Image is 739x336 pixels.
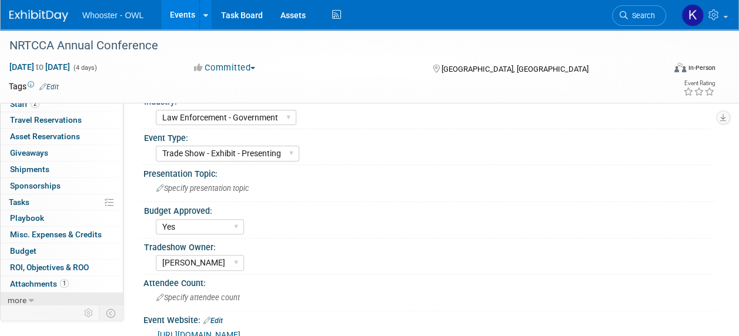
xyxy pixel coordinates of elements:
[143,165,715,180] div: Presentation Topic:
[99,305,123,321] td: Toggle Event Tabs
[10,148,48,157] span: Giveaways
[10,115,82,125] span: Travel Reservations
[31,99,39,108] span: 2
[1,96,123,112] a: Staff2
[144,202,710,217] div: Budget Approved:
[10,181,61,190] span: Sponsorships
[10,164,49,174] span: Shipments
[8,295,26,305] span: more
[683,80,715,86] div: Event Rating
[79,305,99,321] td: Personalize Event Tab Strip
[1,194,123,210] a: Tasks
[688,63,715,72] div: In-Person
[156,184,249,193] span: Specify presentation topic
[9,80,59,92] td: Tags
[442,65,588,73] span: [GEOGRAPHIC_DATA], [GEOGRAPHIC_DATA]
[612,5,666,26] a: Search
[143,274,715,289] div: Attendee Count:
[10,279,69,288] span: Attachments
[1,145,123,161] a: Giveaways
[34,62,45,72] span: to
[190,62,260,74] button: Committed
[82,11,143,20] span: Whooster - OWL
[1,260,123,275] a: ROI, Objectives & ROO
[10,132,80,141] span: Asset Reservations
[1,129,123,145] a: Asset Reservations
[39,83,59,91] a: Edit
[1,162,123,177] a: Shipments
[144,129,710,144] div: Event Type:
[628,11,655,20] span: Search
[1,112,123,128] a: Travel Reservations
[10,99,39,109] span: Staff
[1,243,123,259] a: Budget
[1,227,123,243] a: Misc. Expenses & Credits
[60,279,69,288] span: 1
[1,178,123,194] a: Sponsorships
[72,64,97,72] span: (4 days)
[144,238,710,253] div: Tradeshow Owner:
[9,197,29,207] span: Tasks
[1,293,123,308] a: more
[156,293,240,302] span: Specify attendee count
[613,61,715,79] div: Event Format
[203,317,223,325] a: Edit
[681,4,704,26] img: Kamila Castaneda
[10,230,102,239] span: Misc. Expenses & Credits
[143,311,715,327] div: Event Website:
[674,63,686,72] img: Format-Inperson.png
[1,210,123,226] a: Playbook
[10,246,36,256] span: Budget
[9,10,68,22] img: ExhibitDay
[10,213,44,223] span: Playbook
[1,276,123,292] a: Attachments1
[9,62,71,72] span: [DATE] [DATE]
[10,263,89,272] span: ROI, Objectives & ROO
[5,35,655,56] div: NRTCCA Annual Conference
